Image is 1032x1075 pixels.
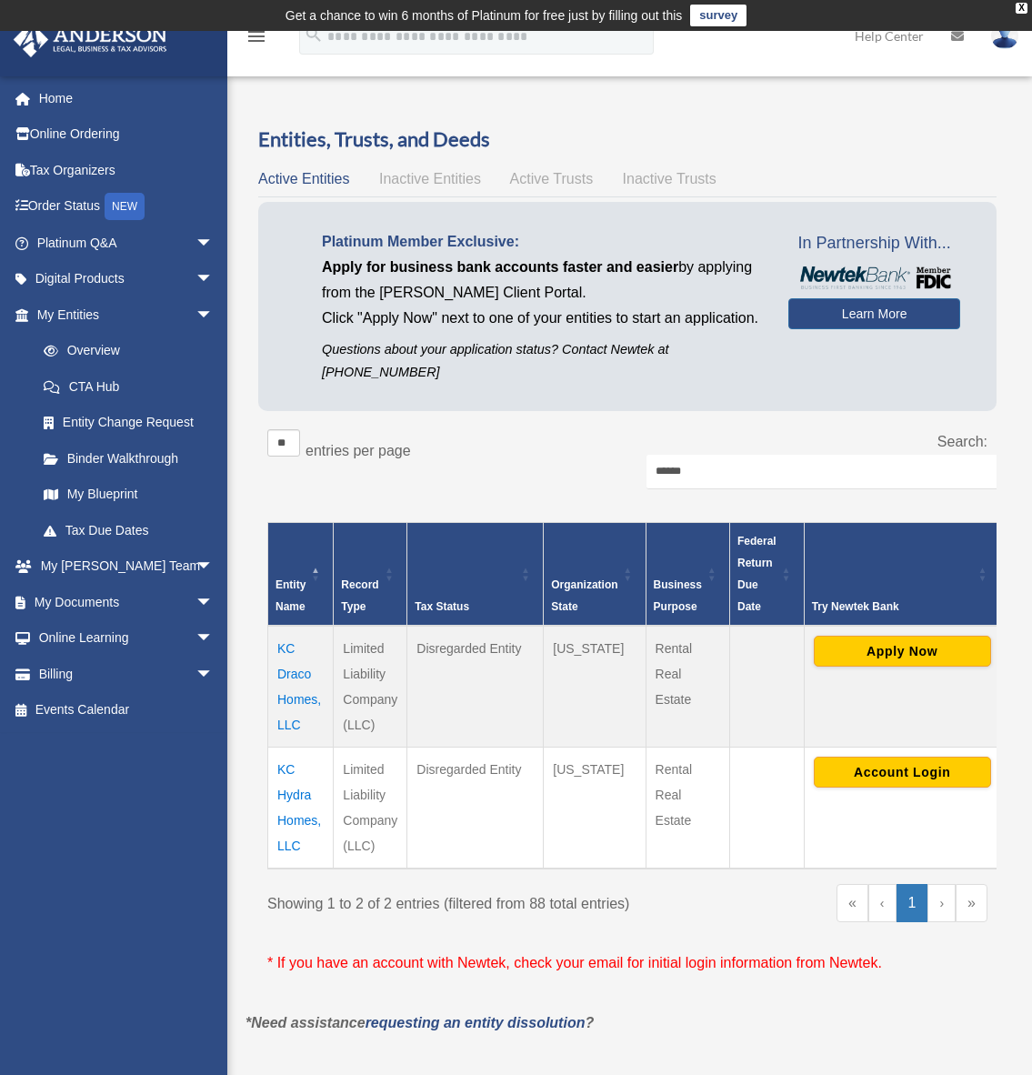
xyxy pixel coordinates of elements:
[788,298,960,329] a: Learn More
[814,763,991,778] a: Account Login
[13,584,241,620] a: My Documentsarrow_drop_down
[729,522,804,626] th: Federal Return Due Date: Activate to sort
[286,5,683,26] div: Get a chance to win 6 months of Platinum for free just by filling out this
[654,578,702,613] span: Business Purpose
[334,522,407,626] th: Record Type: Activate to sort
[322,338,761,384] p: Questions about your application status? Contact Newtek at [PHONE_NUMBER]
[646,747,729,869] td: Rental Real Estate
[195,656,232,693] span: arrow_drop_down
[334,747,407,869] td: Limited Liability Company (LLC)
[646,626,729,748] td: Rental Real Estate
[788,229,960,258] span: In Partnership With...
[322,255,761,306] p: by applying from the [PERSON_NAME] Client Portal.
[646,522,729,626] th: Business Purpose: Activate to sort
[13,548,241,585] a: My [PERSON_NAME] Teamarrow_drop_down
[322,306,761,331] p: Click "Apply Now" next to one of your entities to start an application.
[690,5,746,26] a: survey
[956,884,987,922] a: Last
[407,522,544,626] th: Tax Status: Activate to sort
[13,152,241,188] a: Tax Organizers
[1016,3,1027,14] div: close
[544,747,646,869] td: [US_STATE]
[797,266,951,289] img: NewtekBankLogoSM.png
[195,261,232,298] span: arrow_drop_down
[510,171,594,186] span: Active Trusts
[837,884,868,922] a: First
[379,171,481,186] span: Inactive Entities
[267,884,614,917] div: Showing 1 to 2 of 2 entries (filtered from 88 total entries)
[25,440,232,477] a: Binder Walkthrough
[258,126,997,154] h3: Entities, Trusts, and Deeds
[991,23,1018,49] img: User Pic
[276,578,306,613] span: Entity Name
[322,229,761,255] p: Platinum Member Exclusive:
[13,116,241,153] a: Online Ordering
[937,434,987,449] label: Search:
[195,296,232,334] span: arrow_drop_down
[268,626,334,748] td: KC Draco Homes, LLC
[737,535,777,613] span: Federal Return Due Date
[544,522,646,626] th: Organization State: Activate to sort
[25,512,232,548] a: Tax Due Dates
[8,22,173,57] img: Anderson Advisors Platinum Portal
[268,747,334,869] td: KC Hydra Homes, LLC
[366,1015,586,1030] a: requesting an entity dissolution
[195,584,232,621] span: arrow_drop_down
[334,626,407,748] td: Limited Liability Company (LLC)
[195,548,232,586] span: arrow_drop_down
[268,522,334,626] th: Entity Name: Activate to invert sorting
[195,225,232,262] span: arrow_drop_down
[13,80,241,116] a: Home
[13,656,241,692] a: Billingarrow_drop_down
[13,620,241,657] a: Online Learningarrow_drop_down
[814,636,991,667] button: Apply Now
[245,32,267,47] a: menu
[13,692,241,728] a: Events Calendar
[245,1015,594,1030] em: *Need assistance ?
[407,747,544,869] td: Disregarded Entity
[245,25,267,47] i: menu
[341,578,378,613] span: Record Type
[13,296,232,333] a: My Entitiesarrow_drop_down
[306,443,411,458] label: entries per page
[195,620,232,658] span: arrow_drop_down
[25,368,232,405] a: CTA Hub
[322,259,678,275] span: Apply for business bank accounts faster and easier
[415,600,469,613] span: Tax Status
[407,626,544,748] td: Disregarded Entity
[812,596,973,618] div: Try Newtek Bank
[267,950,987,976] p: * If you have an account with Newtek, check your email for initial login information from Newtek.
[814,757,991,788] button: Account Login
[25,477,232,513] a: My Blueprint
[804,522,1000,626] th: Try Newtek Bank : Activate to sort
[25,405,232,441] a: Entity Change Request
[304,25,324,45] i: search
[927,884,956,922] a: Next
[105,193,145,220] div: NEW
[13,261,241,297] a: Digital Productsarrow_drop_down
[623,171,716,186] span: Inactive Trusts
[13,225,241,261] a: Platinum Q&Aarrow_drop_down
[13,188,241,226] a: Order StatusNEW
[258,171,349,186] span: Active Entities
[897,884,928,922] a: 1
[544,626,646,748] td: [US_STATE]
[551,578,617,613] span: Organization State
[25,333,223,369] a: Overview
[868,884,897,922] a: Previous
